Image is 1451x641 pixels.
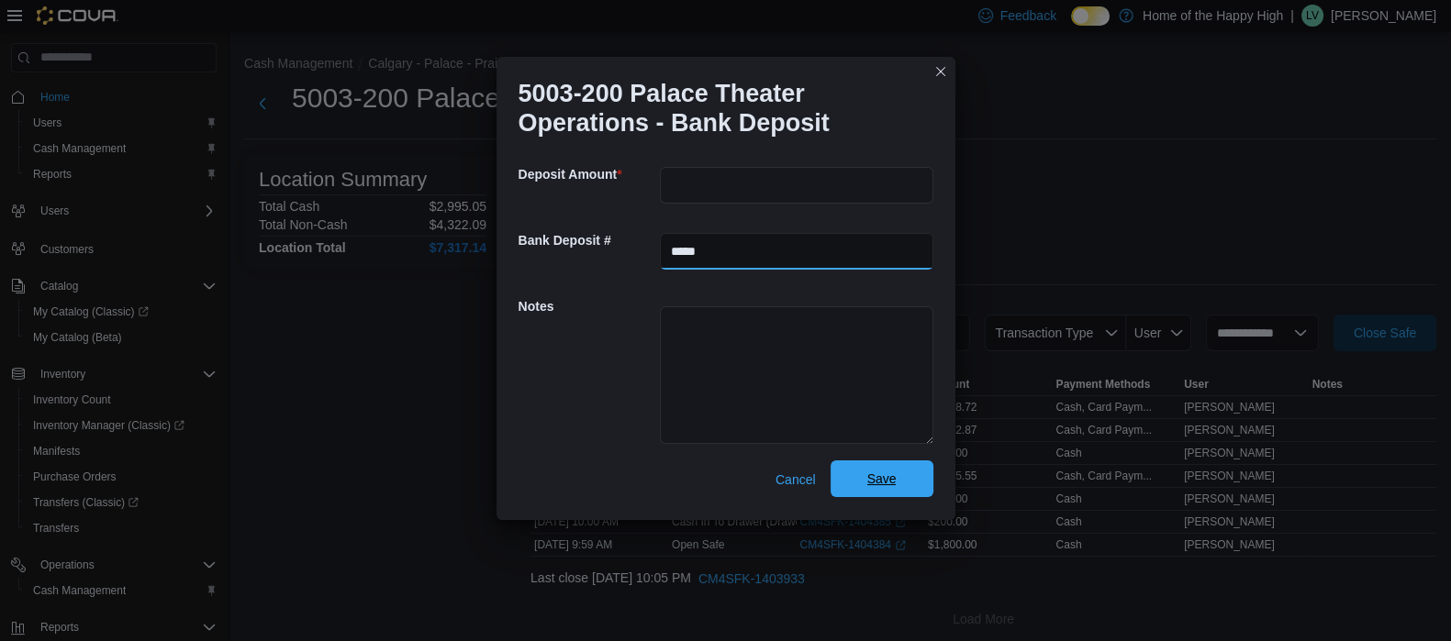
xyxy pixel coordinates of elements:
h5: Notes [519,288,656,325]
h5: Deposit Amount [519,156,656,193]
span: Save [867,470,897,488]
button: Save [831,460,933,497]
h1: 5003-200 Palace Theater Operations - Bank Deposit [519,79,919,138]
button: Cancel [768,461,823,498]
button: Closes this modal window [930,61,952,83]
span: Cancel [776,470,816,489]
h5: Bank Deposit # [519,222,656,259]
